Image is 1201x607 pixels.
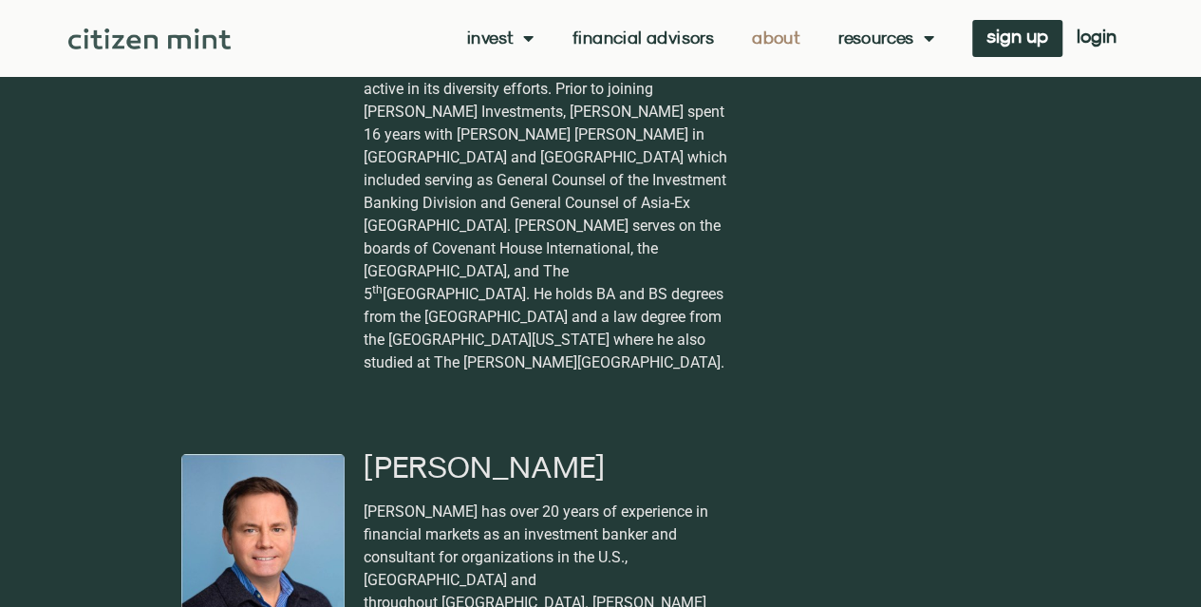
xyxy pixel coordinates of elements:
[838,28,934,47] a: Resources
[752,28,800,47] a: About
[1062,20,1131,57] a: login
[986,29,1048,43] span: sign up
[372,283,383,296] sup: th
[68,28,231,49] img: Citizen Mint
[572,28,714,47] a: Financial Advisors
[467,28,535,47] a: Invest
[467,28,934,47] nav: Menu
[972,20,1062,57] a: sign up
[364,451,1017,482] h2: [PERSON_NAME]
[1077,29,1117,43] span: login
